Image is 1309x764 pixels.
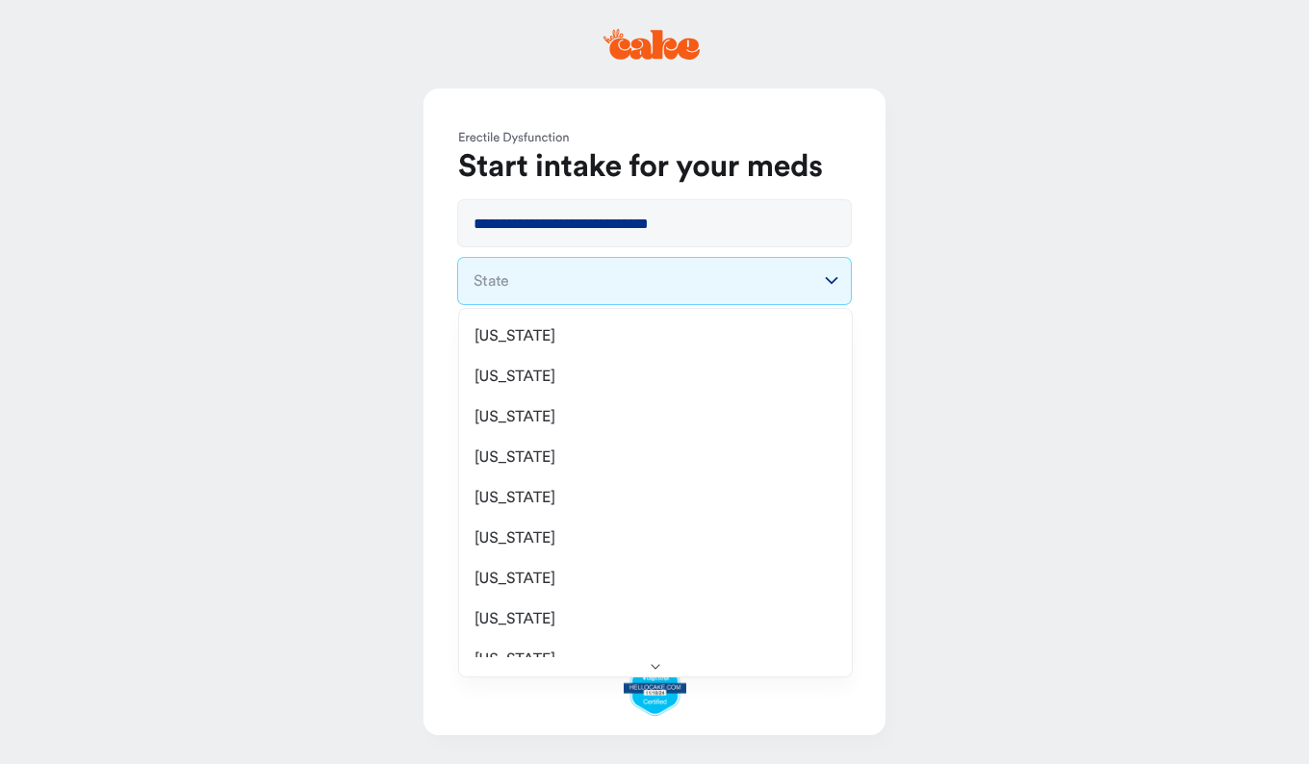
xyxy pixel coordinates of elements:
[475,368,555,387] span: [US_STATE]
[475,650,555,670] span: [US_STATE]
[475,529,555,548] span: [US_STATE]
[475,448,555,468] span: [US_STATE]
[475,408,555,427] span: [US_STATE]
[475,610,555,629] span: [US_STATE]
[475,489,555,508] span: [US_STATE]
[475,570,555,589] span: [US_STATE]
[475,327,555,346] span: [US_STATE]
